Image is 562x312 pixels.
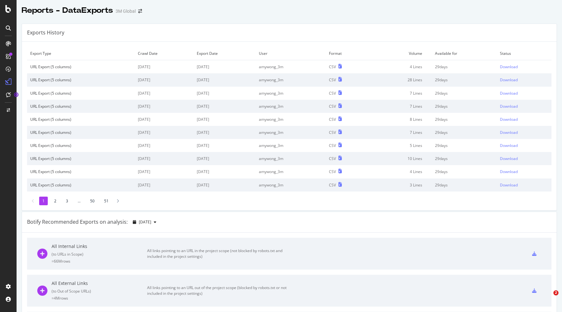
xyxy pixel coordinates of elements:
td: [DATE] [135,139,194,152]
a: Download [500,104,548,109]
div: URL Export (5 columns) [30,156,132,161]
td: [DATE] [135,100,194,113]
div: = 66M rows [52,258,147,264]
a: Download [500,143,548,148]
div: ( to URLs in Scope ) [52,251,147,257]
td: Format [326,47,370,60]
div: CSV [329,182,336,188]
td: amywong_3m [256,165,326,178]
td: [DATE] [194,100,256,113]
td: 29 days [432,73,497,86]
div: Download [500,156,518,161]
div: = 4M rows [52,295,147,301]
div: All External Links [52,280,147,287]
div: Download [500,169,518,174]
td: [DATE] [194,152,256,165]
a: Download [500,91,548,96]
div: URL Export (5 columns) [30,117,132,122]
td: [DATE] [194,165,256,178]
a: Download [500,64,548,69]
td: [DATE] [135,152,194,165]
div: Download [500,130,518,135]
div: All links pointing to an URL in the project scope (not blocked by robots.txt and included in the ... [147,248,290,259]
td: [DATE] [135,165,194,178]
td: [DATE] [194,73,256,86]
td: 4 Lines [370,165,432,178]
td: 29 days [432,100,497,113]
td: [DATE] [194,139,256,152]
div: CSV [329,64,336,69]
a: Download [500,117,548,122]
iframe: Intercom live chat [540,290,556,306]
div: CSV [329,117,336,122]
td: 10 Lines [370,152,432,165]
span: 2025 Aug. 3rd [139,219,151,225]
div: csv-export [532,251,537,256]
li: 51 [101,197,112,205]
td: Available for [432,47,497,60]
div: Botify Recommended Exports on analysis: [27,218,128,226]
div: CSV [329,91,336,96]
td: 29 days [432,126,497,139]
td: 7 Lines [370,100,432,113]
span: 2 [553,290,558,295]
td: 7 Lines [370,126,432,139]
div: Download [500,143,518,148]
td: 28 Lines [370,73,432,86]
td: 29 days [432,60,497,74]
td: Export Date [194,47,256,60]
div: URL Export (5 columns) [30,77,132,83]
td: 7 Lines [370,87,432,100]
td: User [256,47,326,60]
div: Tooltip anchor [13,92,19,98]
div: Download [500,91,518,96]
td: [DATE] [135,113,194,126]
div: ( to Out of Scope URLs ) [52,288,147,294]
td: 29 days [432,113,497,126]
div: Download [500,64,518,69]
a: Download [500,156,548,161]
div: Download [500,182,518,188]
td: amywong_3m [256,126,326,139]
div: URL Export (5 columns) [30,91,132,96]
td: 5 Lines [370,139,432,152]
td: 29 days [432,139,497,152]
td: 29 days [432,178,497,192]
div: Reports - DataExports [22,5,113,16]
td: [DATE] [135,126,194,139]
div: Download [500,104,518,109]
td: amywong_3m [256,60,326,74]
div: Download [500,117,518,122]
div: CSV [329,104,336,109]
td: 29 days [432,87,497,100]
td: [DATE] [194,126,256,139]
td: [DATE] [135,60,194,74]
a: Download [500,130,548,135]
li: 2 [51,197,60,205]
div: Exports History [27,29,64,36]
div: csv-export [532,288,537,293]
td: 3 Lines [370,178,432,192]
td: [DATE] [135,87,194,100]
a: Download [500,77,548,83]
li: 50 [87,197,98,205]
td: amywong_3m [256,73,326,86]
td: Volume [370,47,432,60]
td: 29 days [432,165,497,178]
div: CSV [329,77,336,83]
td: amywong_3m [256,178,326,192]
div: URL Export (5 columns) [30,130,132,135]
td: amywong_3m [256,152,326,165]
li: 3 [63,197,71,205]
div: URL Export (5 columns) [30,104,132,109]
button: [DATE] [130,217,159,227]
li: ... [75,197,84,205]
td: 8 Lines [370,113,432,126]
td: 4 Lines [370,60,432,74]
td: [DATE] [194,113,256,126]
td: Export Type [27,47,135,60]
div: URL Export (5 columns) [30,182,132,188]
td: [DATE] [135,73,194,86]
div: CSV [329,130,336,135]
td: [DATE] [194,178,256,192]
